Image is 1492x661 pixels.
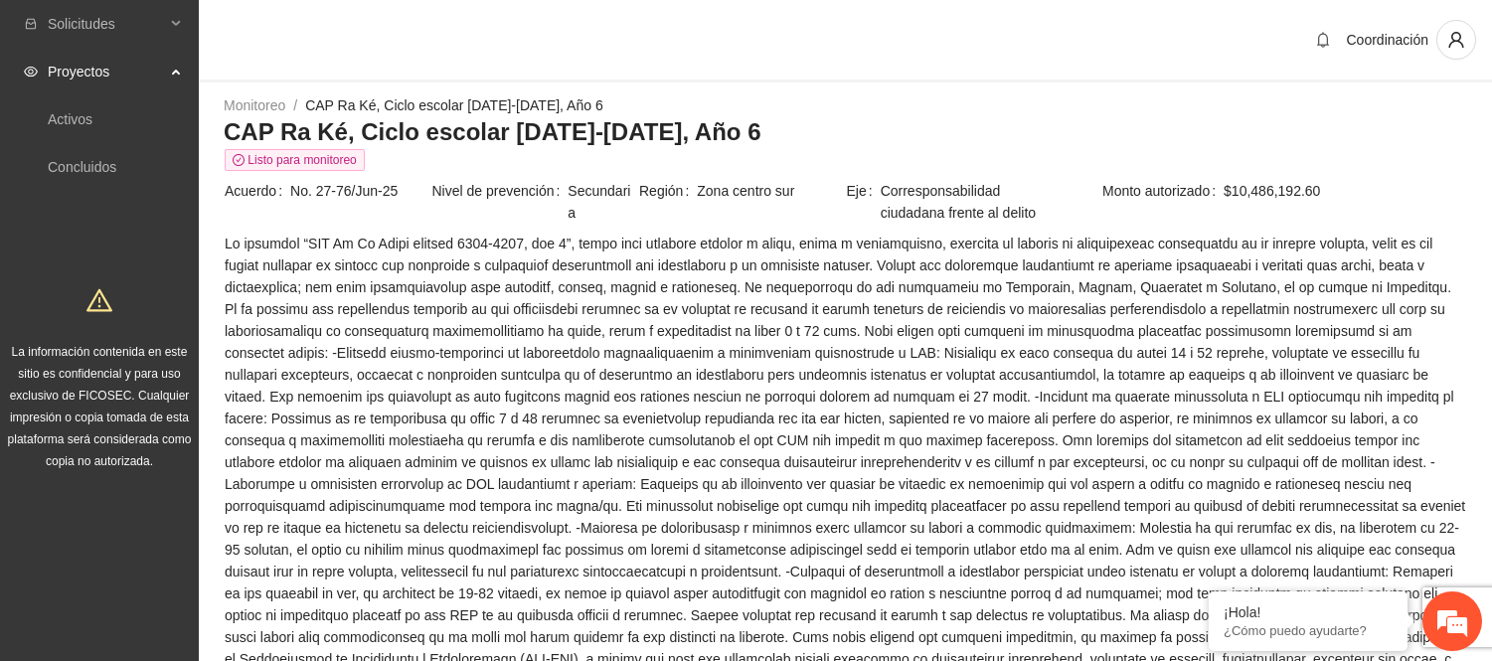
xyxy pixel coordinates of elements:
span: user [1437,31,1475,49]
span: warning [86,287,112,313]
span: $10,486,192.60 [1224,180,1466,202]
span: Listo para monitoreo [225,149,365,171]
span: Monto autorizado [1102,180,1224,202]
button: user [1436,20,1476,60]
span: bell [1308,32,1338,48]
span: check-circle [233,154,245,166]
div: ¡Hola! [1224,604,1393,620]
span: Zona centro sur [697,180,844,202]
span: inbox [24,17,38,31]
span: La información contenida en este sitio es confidencial y para uso exclusivo de FICOSEC. Cualquier... [8,345,192,468]
a: Activos [48,111,92,127]
span: / [293,97,297,113]
span: Eje [847,180,881,224]
span: Acuerdo [225,180,290,202]
h3: CAP Ra Ké, Ciclo escolar [DATE]-[DATE], Año 6 [224,116,1467,148]
p: ¿Cómo puedo ayudarte? [1224,623,1393,638]
span: Secundaria [568,180,637,224]
span: Proyectos [48,52,165,91]
span: Región [639,180,697,202]
span: No. 27-76/Jun-25 [290,180,429,202]
a: CAP Ra Ké, Ciclo escolar [DATE]-[DATE], Año 6 [305,97,603,113]
span: eye [24,65,38,79]
span: Nivel de prevención [432,180,569,224]
span: Coordinación [1347,32,1429,48]
a: Concluidos [48,159,116,175]
span: Corresponsabilidad ciudadana frente al delito [881,180,1052,224]
span: Solicitudes [48,4,165,44]
button: bell [1307,24,1339,56]
a: Monitoreo [224,97,285,113]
